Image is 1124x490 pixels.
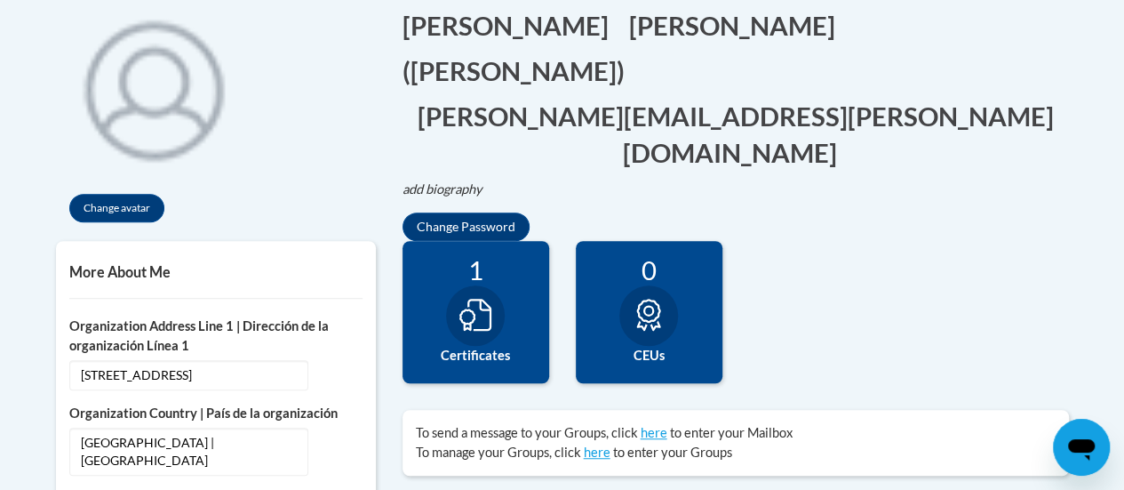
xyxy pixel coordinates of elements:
[69,360,308,390] span: [STREET_ADDRESS]
[629,7,847,44] button: Edit last name
[69,404,363,423] label: Organization Country | País de la organización
[584,445,610,460] a: here
[589,346,709,365] label: CEUs
[416,445,581,460] span: To manage your Groups, click
[613,445,732,460] span: to enter your Groups
[69,317,363,356] label: Organization Address Line 1 | Dirección de la organización Línea 1
[69,194,164,222] button: Change avatar
[403,181,482,197] i: add biography
[403,52,636,89] button: Edit screen name
[403,98,1069,171] button: Edit email address
[69,428,308,476] span: [GEOGRAPHIC_DATA] | [GEOGRAPHIC_DATA]
[403,213,530,241] button: Change Password
[589,254,709,285] div: 0
[69,263,363,280] h5: More About Me
[670,425,793,440] span: to enter your Mailbox
[403,7,620,44] button: Edit first name
[416,425,638,440] span: To send a message to your Groups, click
[416,254,536,285] div: 1
[403,180,497,199] button: Edit biography
[416,346,536,365] label: Certificates
[1053,419,1110,476] iframe: Button to launch messaging window
[641,425,667,440] a: here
